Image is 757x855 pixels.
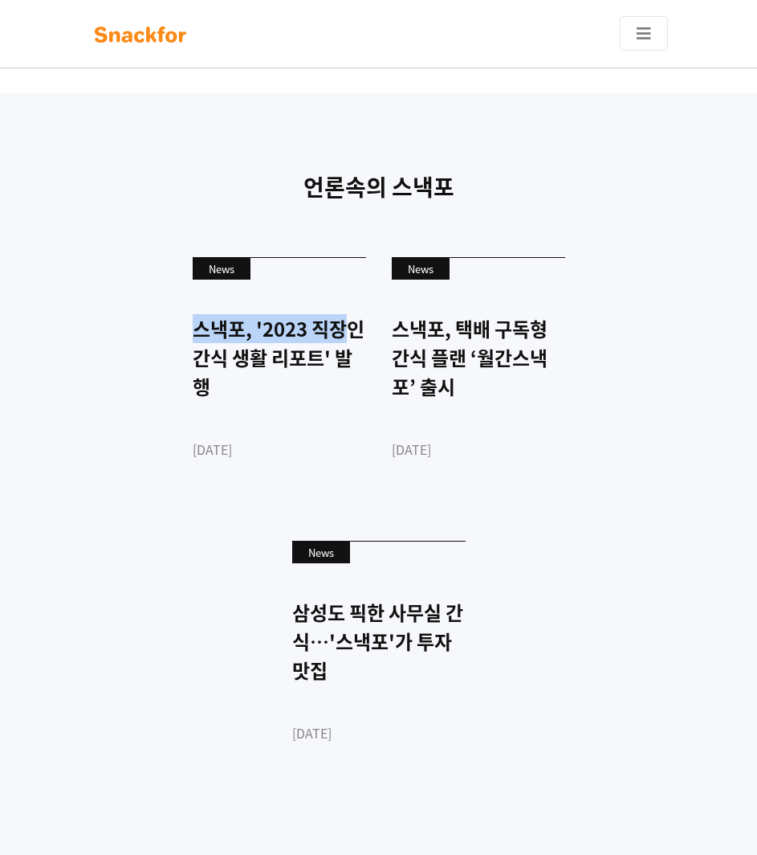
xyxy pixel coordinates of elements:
img: background-main-color.svg [90,22,191,47]
div: [DATE] [193,440,366,459]
div: [DATE] [392,440,565,459]
button: Toggle navigation [620,16,668,51]
p: 언론속의 스낵포 [102,170,656,204]
div: News [392,258,450,280]
a: News 스낵포, '2023 직장인 간식 생활 리포트' 발행 [DATE] [193,257,366,515]
a: News 스낵포, 택배 구독형 간식 플랜 ‘월간스낵포’ 출시 [DATE] [392,257,565,515]
div: News [193,258,250,280]
div: News [292,542,350,564]
div: 삼성도 픽한 사무실 간식…'스낵포'가 투자맛집 [292,598,466,685]
div: [DATE] [292,723,466,742]
div: 스낵포, '2023 직장인 간식 생활 리포트' 발행 [193,314,366,401]
div: 스낵포, 택배 구독형 간식 플랜 ‘월간스낵포’ 출시 [392,314,565,401]
a: News 삼성도 픽한 사무실 간식…'스낵포'가 투자맛집 [DATE] [292,541,466,799]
